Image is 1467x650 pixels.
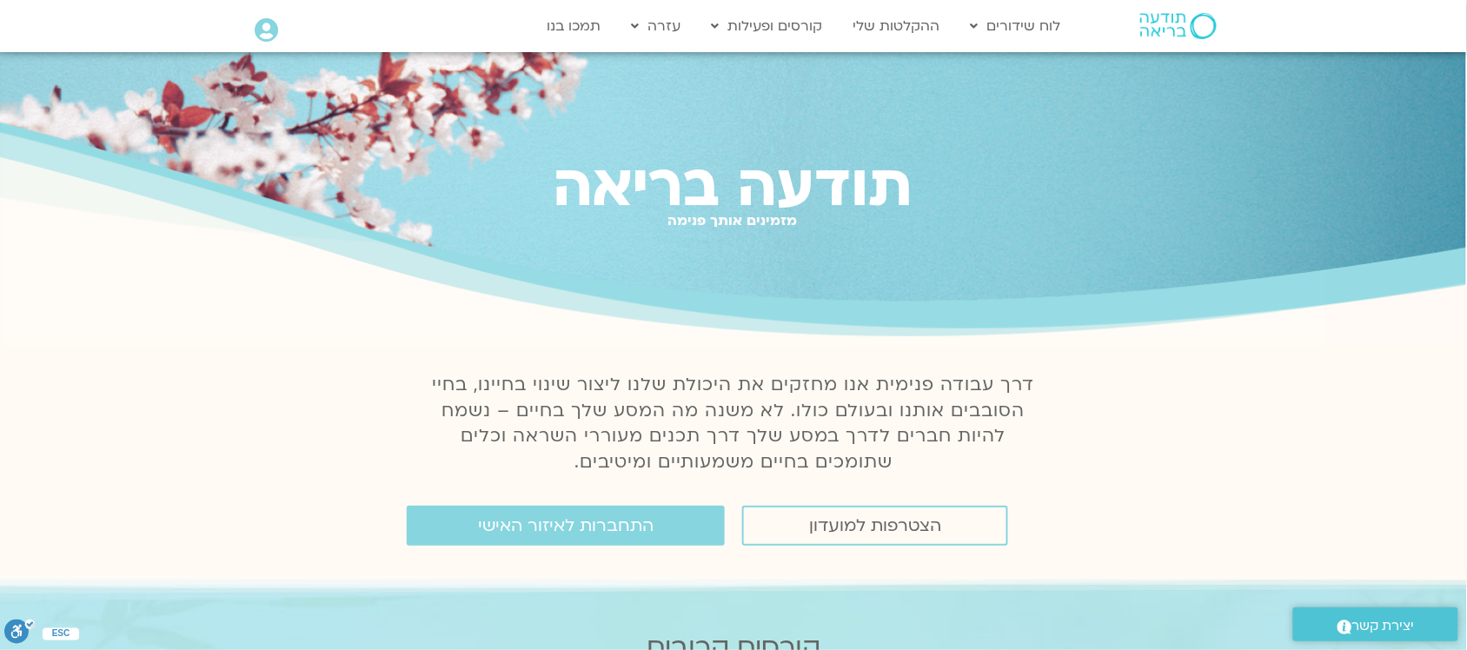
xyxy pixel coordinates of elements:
img: תודעה בריאה [1140,13,1217,39]
a: תמכו בנו [539,10,610,43]
span: הצטרפות למועדון [809,516,941,535]
span: התחברות לאיזור האישי [478,516,654,535]
a: קורסים ופעילות [703,10,832,43]
a: התחברות לאיזור האישי [407,506,725,546]
span: יצירת קשר [1352,614,1415,638]
a: הצטרפות למועדון [742,506,1008,546]
p: דרך עבודה פנימית אנו מחזקים את היכולת שלנו ליצור שינוי בחיינו, בחיי הסובבים אותנו ובעולם כולו. לא... [422,372,1045,476]
a: עזרה [623,10,690,43]
a: ההקלטות שלי [845,10,949,43]
a: לוח שידורים [962,10,1070,43]
a: יצירת קשר [1293,607,1458,641]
